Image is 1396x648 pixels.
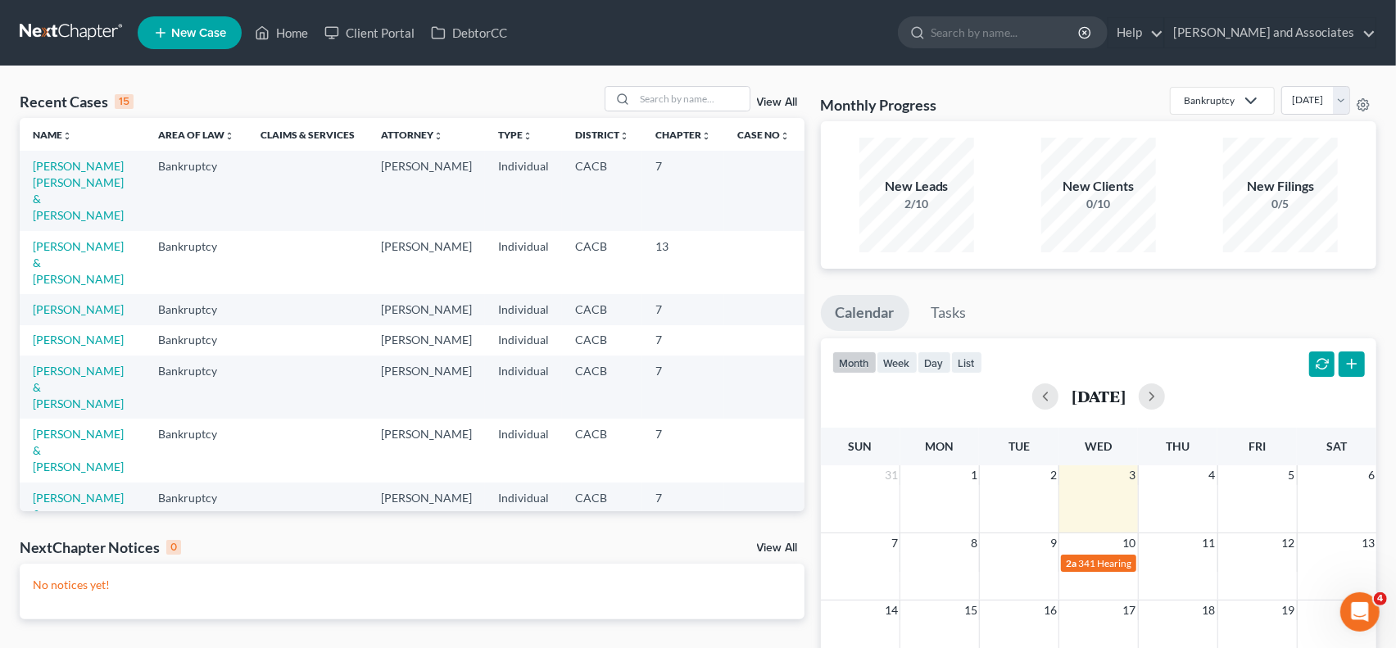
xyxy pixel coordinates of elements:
td: [PERSON_NAME] [368,419,485,482]
span: 17 [1122,600,1138,620]
td: [PERSON_NAME] [368,356,485,419]
td: Bankruptcy [145,294,247,324]
h2: [DATE] [1072,387,1126,405]
span: 341 Hearing for [PERSON_NAME] [1078,557,1225,569]
span: 4 [1208,465,1217,485]
span: 1 [969,465,979,485]
div: 0/10 [1041,196,1156,212]
td: CACB [562,151,642,230]
span: 7 [890,533,900,553]
td: CACB [562,231,642,294]
a: Attorneyunfold_more [381,129,443,141]
td: Bankruptcy [145,151,247,230]
td: 7 [642,325,724,356]
td: 7 [642,483,724,546]
div: New Leads [859,177,974,196]
td: CACB [562,325,642,356]
a: [PERSON_NAME] and Associates [1165,18,1376,48]
i: unfold_more [224,131,234,141]
i: unfold_more [523,131,533,141]
td: 7 [642,419,724,482]
div: 2/10 [859,196,974,212]
input: Search by name... [931,17,1081,48]
span: 6 [1367,465,1376,485]
i: unfold_more [62,131,72,141]
td: 13 [642,231,724,294]
input: Search by name... [635,87,750,111]
a: [PERSON_NAME] [33,302,124,316]
td: CACB [562,356,642,419]
div: 0/5 [1223,196,1338,212]
i: unfold_more [701,131,711,141]
a: [PERSON_NAME] & [PERSON_NAME] [33,427,124,474]
p: No notices yet! [33,577,791,593]
span: Mon [925,439,954,453]
a: Area of Lawunfold_more [158,129,234,141]
iframe: Intercom live chat [1340,592,1380,632]
button: day [918,351,951,374]
td: CACB [562,483,642,546]
span: 11 [1201,533,1217,553]
td: Bankruptcy [145,231,247,294]
div: 0 [166,540,181,555]
span: Wed [1085,439,1112,453]
span: 8 [969,533,979,553]
a: [PERSON_NAME] & [PERSON_NAME] [33,491,124,537]
td: Individual [485,294,562,324]
span: 15 [963,600,979,620]
a: View All [757,542,798,554]
span: 19 [1280,600,1297,620]
td: [PERSON_NAME] [368,483,485,546]
td: Individual [485,356,562,419]
a: [PERSON_NAME] [PERSON_NAME] & [PERSON_NAME] [33,159,124,222]
div: Bankruptcy [1184,93,1235,107]
a: [PERSON_NAME] & [PERSON_NAME] [33,239,124,286]
a: [PERSON_NAME] & [PERSON_NAME] [33,364,124,410]
a: Client Portal [316,18,423,48]
a: Typeunfold_more [498,129,533,141]
td: Bankruptcy [145,483,247,546]
span: Sun [849,439,872,453]
span: 3 [1128,465,1138,485]
td: [PERSON_NAME] [368,325,485,356]
button: week [877,351,918,374]
td: Bankruptcy [145,356,247,419]
th: Claims & Services [247,118,368,151]
td: Individual [485,419,562,482]
td: CACB [562,294,642,324]
td: Individual [485,231,562,294]
span: New Case [171,27,226,39]
td: 7 [642,294,724,324]
span: 16 [1042,600,1058,620]
a: Home [247,18,316,48]
a: View All [757,97,798,108]
span: 13 [1360,533,1376,553]
i: unfold_more [619,131,629,141]
a: Help [1108,18,1163,48]
span: 18 [1201,600,1217,620]
td: 7 [642,356,724,419]
button: list [951,351,982,374]
h3: Monthly Progress [821,95,937,115]
td: 7 [642,151,724,230]
span: 12 [1280,533,1297,553]
td: [PERSON_NAME] [368,151,485,230]
span: Sat [1326,439,1347,453]
div: NextChapter Notices [20,537,181,557]
a: Tasks [917,295,981,331]
span: Fri [1249,439,1266,453]
a: Chapterunfold_more [655,129,711,141]
a: Districtunfold_more [575,129,629,141]
div: 15 [115,94,134,109]
a: Case Nounfold_more [737,129,790,141]
td: CACB [562,419,642,482]
span: 5 [1287,465,1297,485]
span: 14 [883,600,900,620]
td: Individual [485,325,562,356]
a: Calendar [821,295,909,331]
span: Thu [1166,439,1190,453]
div: New Clients [1041,177,1156,196]
i: unfold_more [780,131,790,141]
td: Individual [485,483,562,546]
td: Individual [485,151,562,230]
